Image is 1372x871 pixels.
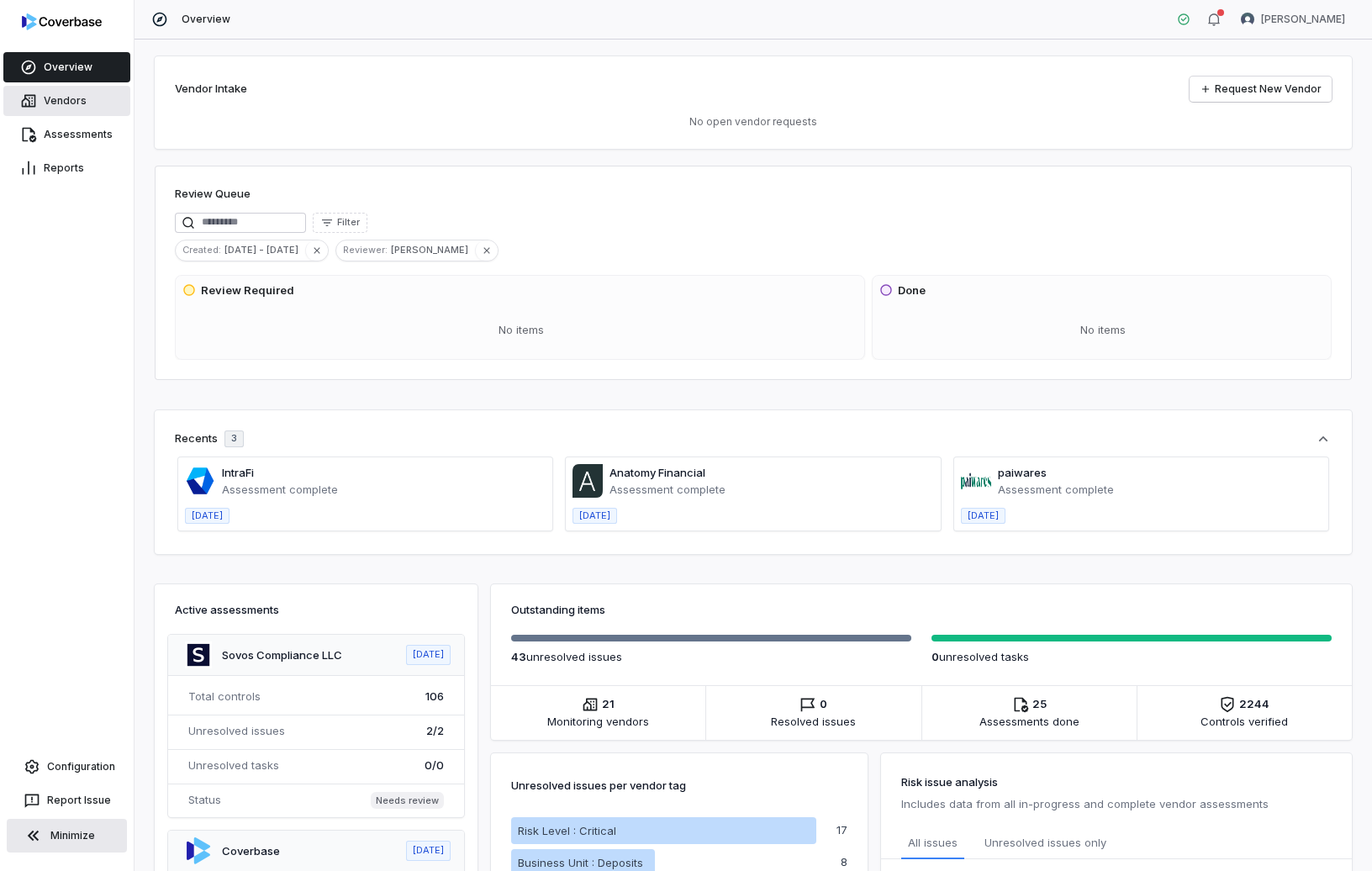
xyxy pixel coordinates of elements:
[7,785,127,816] button: Report Issue
[609,466,705,479] a: Anatomy Financial
[7,752,127,782] a: Configuration
[820,696,827,713] span: 0
[391,242,475,257] span: [PERSON_NAME]
[3,119,130,150] a: Assessments
[901,794,1332,814] p: Includes data from all in-progress and complete vendor assessments
[231,432,237,445] span: 3
[511,650,526,663] span: 43
[879,309,1327,352] div: No items
[1241,13,1254,26] img: Gerald Pe avatar
[511,773,686,797] p: Unresolved issues per vendor tag
[3,86,130,116] a: Vendors
[1231,7,1355,32] button: Gerald Pe avatar[PERSON_NAME]
[979,713,1079,730] span: Assessments done
[175,186,251,203] h1: Review Queue
[3,153,130,183] a: Reports
[518,822,616,839] p: Risk Level : Critical
[175,430,1332,447] button: Recents3
[201,282,294,299] h3: Review Required
[7,819,127,853] button: Minimize
[3,52,130,82] a: Overview
[176,242,224,257] span: Created :
[898,282,926,299] h3: Done
[22,13,102,30] img: logo-D7KZi-bG.svg
[222,648,342,662] a: Sovos Compliance LLC
[336,242,391,257] span: Reviewer :
[908,834,958,851] span: All issues
[224,242,305,257] span: [DATE] - [DATE]
[771,713,856,730] span: Resolved issues
[511,648,911,665] p: unresolved issue s
[998,466,1047,479] a: paiwares
[337,216,360,229] span: Filter
[222,466,254,479] a: IntraFi
[1190,77,1332,102] a: Request New Vendor
[547,713,649,730] span: Monitoring vendors
[1200,713,1288,730] span: Controls verified
[222,844,280,858] a: Coverbase
[984,834,1106,853] span: Unresolved issues only
[175,81,247,98] h2: Vendor Intake
[175,430,244,447] div: Recents
[182,13,230,26] span: Overview
[511,601,1332,618] h3: Outstanding items
[931,648,1332,665] p: unresolved task s
[1261,13,1345,26] span: [PERSON_NAME]
[1032,696,1047,713] span: 25
[931,650,939,663] span: 0
[175,115,1332,129] p: No open vendor requests
[313,213,367,233] button: Filter
[841,857,847,868] p: 8
[1239,696,1269,713] span: 2244
[901,773,1332,790] h3: Risk issue analysis
[602,696,615,713] span: 21
[518,854,643,871] p: Business Unit : Deposits
[836,825,847,836] p: 17
[175,601,457,618] h3: Active assessments
[182,309,861,352] div: No items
